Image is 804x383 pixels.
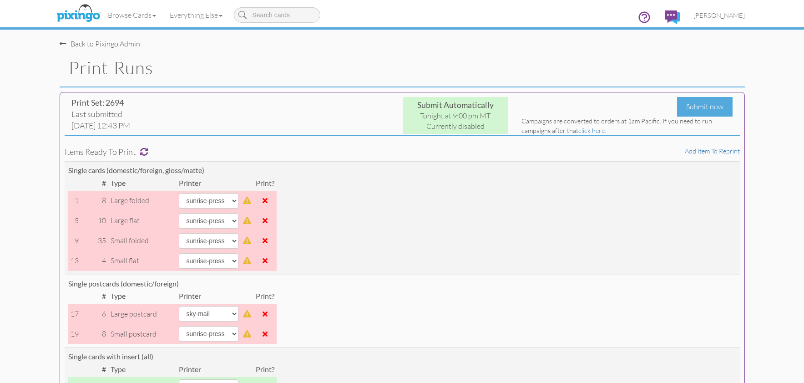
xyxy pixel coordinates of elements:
[108,191,177,211] td: large folded
[108,211,177,231] td: large flat
[68,352,736,362] div: Single cards with insert (all)
[81,176,108,191] td: #
[68,191,81,211] td: 1
[81,289,108,304] td: #
[81,231,108,251] td: 35
[81,251,108,271] td: 4
[578,127,606,134] a: click here.
[60,30,745,49] nav-back: Pixingo Admin
[163,4,229,26] a: Everything Else
[68,304,81,324] td: 17
[71,108,283,120] div: Last submitted
[405,111,506,121] div: Tonight at 9:00 pm MT
[65,148,740,157] h4: Items ready to print
[81,211,108,231] td: 10
[405,99,506,111] div: Submit Automatically
[71,97,283,108] div: Print Set: 2694
[54,2,102,25] img: pixingo logo
[177,289,241,304] td: Printer
[81,324,108,344] td: 8
[521,117,733,135] div: Campaigns are converted to orders at 1am Pacific. If you need to run campaigns after that
[81,362,108,377] td: #
[68,211,81,231] td: 5
[68,279,736,289] div: Single postcards (domestic/foreign)
[108,289,177,304] td: Type
[108,251,177,271] td: small flat
[81,191,108,211] td: 8
[405,121,506,132] div: Currently disabled
[108,231,177,251] td: small folded
[685,147,740,155] a: Add item to reprint
[68,251,81,271] td: 13
[101,4,163,26] a: Browse Cards
[177,362,241,377] td: Printer
[108,176,177,191] td: Type
[253,176,277,191] td: Print?
[68,324,81,344] td: 19
[665,10,680,24] img: comments.svg
[68,165,736,176] div: Single cards (domestic/foreign, gloss/matte)
[177,176,241,191] td: Printer
[108,324,177,344] td: small postcard
[693,11,745,19] span: [PERSON_NAME]
[108,362,177,377] td: Type
[253,289,277,304] td: Print?
[60,39,140,49] div: Back to Pixingo Admin
[71,120,283,131] div: [DATE] 12:43 PM
[234,7,320,23] input: Search cards
[69,58,745,77] h1: Print Runs
[108,304,177,324] td: large postcard
[68,231,81,251] td: 9
[687,4,752,27] a: [PERSON_NAME]
[81,304,108,324] td: 6
[253,362,277,377] td: Print?
[677,97,733,117] div: Submit now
